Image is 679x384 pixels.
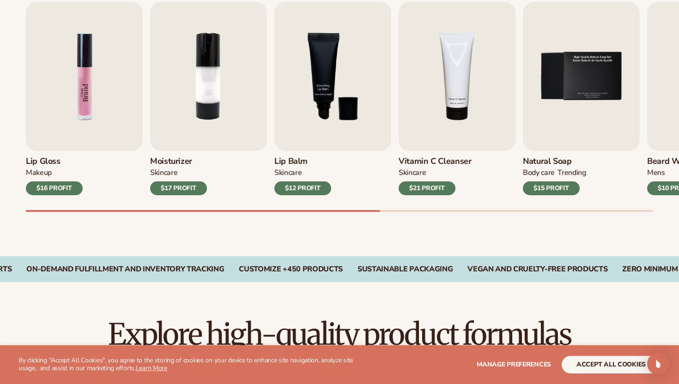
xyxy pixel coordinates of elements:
div: $17 PROFIT [150,181,207,195]
h3: Moisturizer [150,156,207,167]
div: mens [647,168,665,178]
h3: Vitamin C Cleanser [399,156,472,167]
button: accept all cookies [562,356,661,373]
a: Learn More [136,364,167,372]
h3: Natural Soap [523,156,586,167]
div: SKINCARE [274,168,302,178]
div: $12 PROFIT [274,181,331,195]
div: TRENDING [558,168,586,178]
span: Manage preferences [477,360,551,369]
div: $21 PROFIT [399,181,455,195]
div: On-Demand Fulfillment and Inventory Tracking [26,265,224,274]
div: Open Intercom Messenger [647,353,669,375]
h3: Lip Gloss [26,156,83,167]
img: Shopify Image 5 [26,2,143,151]
div: SUSTAINABLE PACKAGING [358,265,453,274]
button: Manage preferences [477,356,551,373]
a: 3 / 9 [274,2,391,195]
div: $15 PROFIT [523,181,580,195]
div: SKINCARE [150,168,177,178]
a: 1 / 9 [26,2,143,195]
a: 2 / 9 [150,2,267,195]
a: 5 / 9 [523,2,640,195]
div: MAKEUP [26,168,52,178]
h2: Explore high-quality product formulas [26,319,653,350]
div: $16 PROFIT [26,181,83,195]
h3: Lip Balm [274,156,331,167]
div: VEGAN AND CRUELTY-FREE PRODUCTS [467,265,607,274]
div: BODY Care [523,168,555,178]
div: Skincare [399,168,426,178]
a: 4 / 9 [399,2,515,195]
p: By clicking "Accept All Cookies", you agree to the storing of cookies on your device to enhance s... [18,357,361,372]
div: CUSTOMIZE +450 PRODUCTS [239,265,343,274]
